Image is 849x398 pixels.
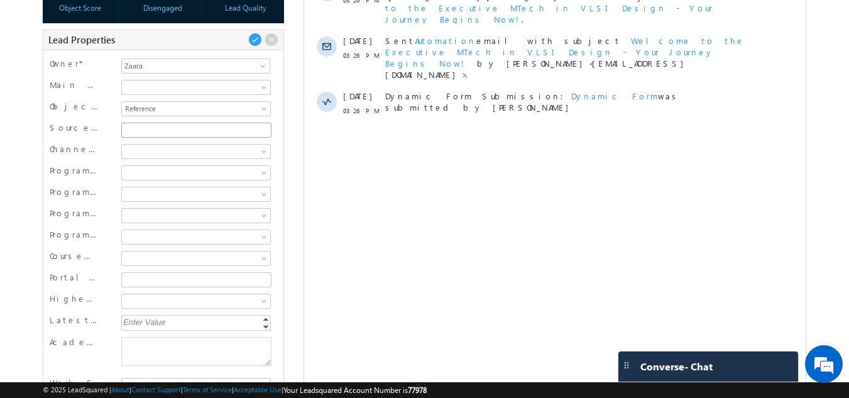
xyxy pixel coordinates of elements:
a: About [111,385,129,394]
label: Program Category [50,229,101,240]
a: Show All Items [253,60,269,72]
label: Course Interested In [50,250,101,262]
span: Dynamic Form Submission: was submitted by [PERSON_NAME] [81,183,448,206]
textarea: Academic Remarks [121,337,271,366]
label: Academic Remarks [50,336,101,348]
div: by [PERSON_NAME]<[EMAIL_ADDRESS][DOMAIN_NAME]>. [81,128,448,172]
div: Lead Quality [211,3,280,14]
textarea: Type your message and hit 'Enter' [16,116,229,298]
div: Chat with us now [65,66,211,82]
label: Portal Auto Login URL [50,272,101,283]
div: Earlier This Week [13,49,80,60]
span: Dynamic Form [267,183,354,194]
span: Converse - Chat [640,361,713,372]
span: Activity Type [13,9,56,28]
div: Minimize live chat window [206,6,236,36]
label: Work Experience [50,377,101,389]
a: Contact Support [131,385,181,394]
label: Program Name [50,207,101,219]
div: 77 Selected [66,14,102,25]
span: Sent email with subject [81,128,317,138]
span: Welcome to the Executive MTech in VLSI Design - Your Journey Begins Now! [81,128,441,161]
span: Opened email sent by [PERSON_NAME]<[EMAIL_ADDRESS][DOMAIN_NAME]> with subject [81,72,385,94]
input: Portal Auto Login URL [121,272,271,287]
span: 77978 [408,385,427,395]
span: 03:26 PM [39,87,77,98]
img: d_60004797649_company_0_60004797649 [21,66,53,82]
span: 3–5 Years [122,380,267,391]
a: Acceptable Use [234,385,282,394]
label: Main Stage [50,79,101,91]
span: [DATE] [39,183,67,194]
label: Highest Qualification [50,293,101,304]
span: © 2025 LeadSquared | | | | | [43,384,427,396]
span: 03:26 PM [39,197,77,209]
div: Sales Activity,Program,Email Bounced,Email Link Clicked,Email Marked Spam & 72 more.. [63,10,157,29]
input: Type to Search [121,58,270,74]
a: Reference [121,101,271,116]
div: Enter Value [121,315,273,329]
img: carter-drag [622,360,632,370]
span: Automation [111,128,172,138]
div: Disengaged [128,3,198,14]
label: Program Type [50,165,101,176]
div: All Time [216,14,241,25]
label: Source Medium [50,122,101,133]
a: 3–5 Years [121,378,271,393]
label: Program SubType [50,186,101,197]
span: 03:26 PM [39,142,77,153]
em: Start Chat [171,309,228,326]
span: . [81,84,437,117]
label: Owner [50,58,79,69]
div: Object Score [46,3,116,14]
a: Terms of Service [183,385,232,394]
label: Object Source [50,101,101,112]
span: +1 [470,78,483,93]
span: Your Leadsquared Account Number is [283,385,427,395]
span: Automation [121,72,182,83]
span: Reference [122,103,267,114]
span: [DATE] [39,128,67,139]
span: Time [189,9,206,28]
span: Lead Properties [48,33,115,46]
span: Welcome to the Executive MTech in VLSI Design - Your Journey Begins Now! [81,84,437,117]
label: Latest Year of Passout [50,314,101,326]
label: Channel [50,143,101,155]
span: [DATE] [39,72,67,84]
input: Source Medium [121,123,271,138]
